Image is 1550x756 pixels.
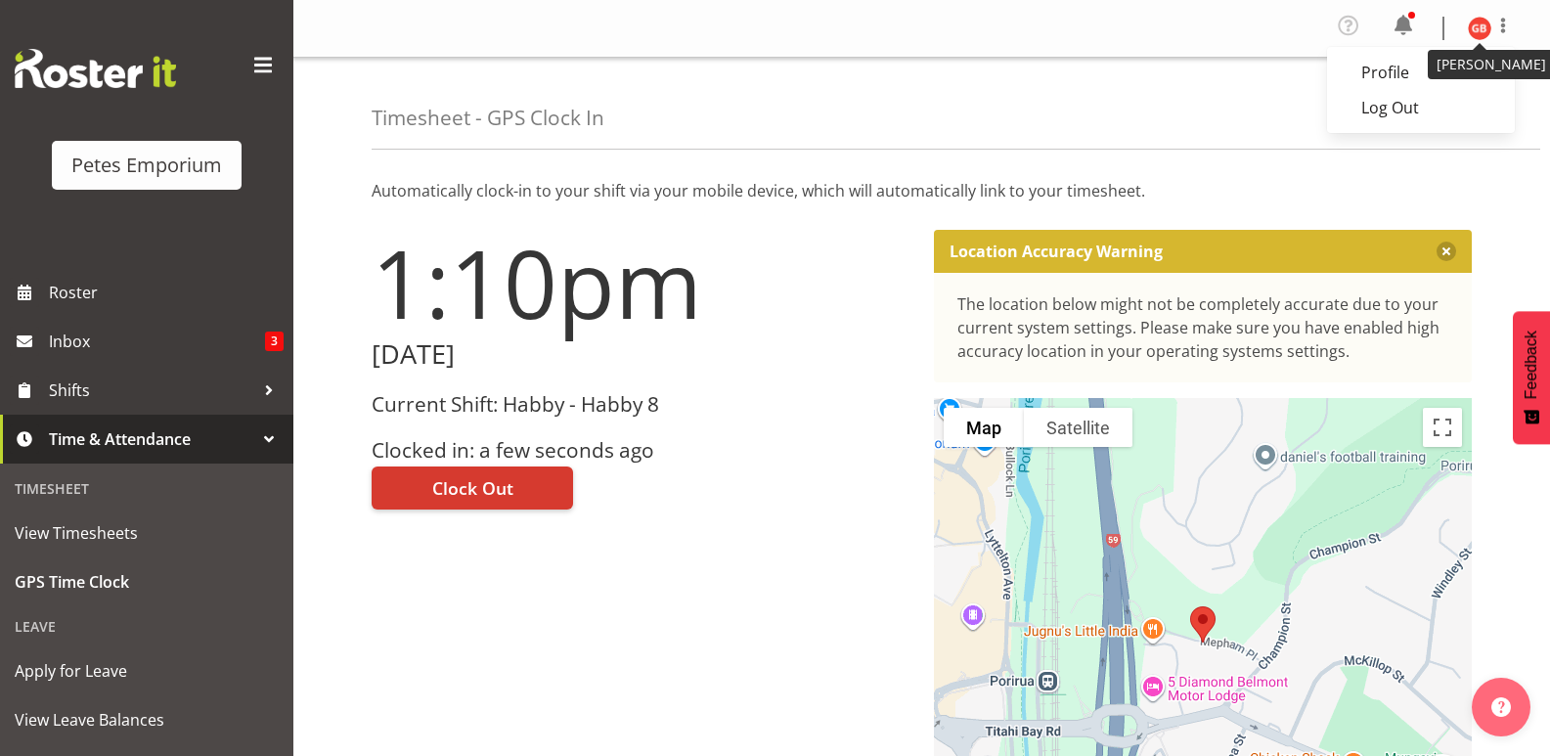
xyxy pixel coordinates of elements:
[15,656,279,686] span: Apply for Leave
[15,567,279,597] span: GPS Time Clock
[1513,311,1550,444] button: Feedback - Show survey
[1423,408,1462,447] button: Toggle fullscreen view
[71,151,222,180] div: Petes Emporium
[1523,331,1540,399] span: Feedback
[372,107,604,129] h4: Timesheet - GPS Clock In
[49,278,284,307] span: Roster
[1024,408,1132,447] button: Show satellite imagery
[1491,697,1511,717] img: help-xxl-2.png
[372,467,573,510] button: Clock Out
[5,606,288,646] div: Leave
[944,408,1024,447] button: Show street map
[5,695,288,744] a: View Leave Balances
[15,49,176,88] img: Rosterit website logo
[49,424,254,454] span: Time & Attendance
[15,518,279,548] span: View Timesheets
[1327,55,1515,90] a: Profile
[15,705,279,734] span: View Leave Balances
[5,509,288,557] a: View Timesheets
[372,230,910,335] h1: 1:10pm
[49,327,265,356] span: Inbox
[1327,90,1515,125] a: Log Out
[372,439,910,462] h3: Clocked in: a few seconds ago
[265,332,284,351] span: 3
[372,393,910,416] h3: Current Shift: Habby - Habby 8
[957,292,1449,363] div: The location below might not be completely accurate due to your current system settings. Please m...
[1468,17,1491,40] img: gillian-byford11184.jpg
[5,468,288,509] div: Timesheet
[372,339,910,370] h2: [DATE]
[5,646,288,695] a: Apply for Leave
[432,475,513,501] span: Clock Out
[49,376,254,405] span: Shifts
[372,179,1472,202] p: Automatically clock-in to your shift via your mobile device, which will automatically link to you...
[950,242,1163,261] p: Location Accuracy Warning
[5,557,288,606] a: GPS Time Clock
[1437,242,1456,261] button: Close message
